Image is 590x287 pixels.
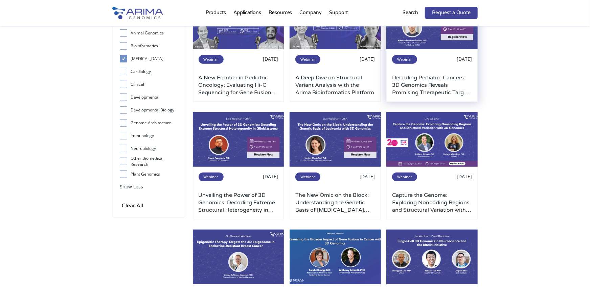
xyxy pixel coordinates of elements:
a: A Deep Dive on Structural Variant Analysis with the Arima Bioinformatics Platform [295,74,375,96]
span: [DATE] [263,56,278,62]
p: Search [403,8,418,17]
span: Webinar [295,173,320,181]
span: [DATE] [457,56,472,62]
a: Request a Quote [425,7,478,19]
a: The New Omic on the Block: Understanding the Genetic Basis of [MEDICAL_DATA] with 3D Genomics [295,191,375,214]
a: Capture the Genome: Exploring Noncoding Regions and Structural Variation with 3D Genomics [392,191,472,214]
img: May-2023-Webinar-Updated-500x300.jpg [290,112,381,167]
label: Cardiology [120,67,178,77]
label: Neurobiology [120,143,178,154]
label: Developmental Biology [120,105,178,115]
span: [DATE] [360,173,375,180]
label: Bioinformatics [120,41,178,51]
a: A New Frontier in Pediatric Oncology: Evaluating Hi-C Sequencing for Gene Fusion Detection in Hem... [199,74,278,96]
span: [DATE] [360,56,375,62]
a: Unveiling the Power of 3D Genomics: Decoding Extreme Structural Heterogeneity in [MEDICAL_DATA] [199,191,278,214]
img: USCAP-2023-500x300.jpg [290,230,381,284]
span: Webinar [392,55,417,64]
input: Clear All [120,201,145,210]
label: [MEDICAL_DATA] [120,54,178,64]
img: September-Webinar-and-Panel-Discussion-2-500x300.jpg [386,230,478,284]
span: Show Less [120,183,143,190]
label: Developmental [120,92,178,102]
label: Genome Architecture [120,118,178,128]
a: Decoding Pediatric Cancers: 3D Genomics Reveals Promising Therapeutic Targets in [MEDICAL_DATA] [392,74,472,96]
label: Animal Genomics [120,28,178,38]
label: Plant Genomics [120,169,178,179]
span: Webinar [199,55,224,64]
img: April-2023-Webinar-1-500x300.jpg [386,112,478,167]
img: June-2023-Webinar-500x300.jpg [193,112,284,167]
label: Immunology [120,131,178,141]
span: Webinar [199,173,224,181]
span: Webinar [295,55,320,64]
img: Arima-Genomics-logo [112,7,163,19]
span: Webinar [392,173,417,181]
span: [DATE] [457,173,472,180]
label: Other Biomedical Research [120,156,178,166]
img: September-Webinar-and-Panel-Discussion--1-500x300.jpg [193,230,284,284]
label: Clinical [120,79,178,89]
span: [DATE] [263,173,278,180]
